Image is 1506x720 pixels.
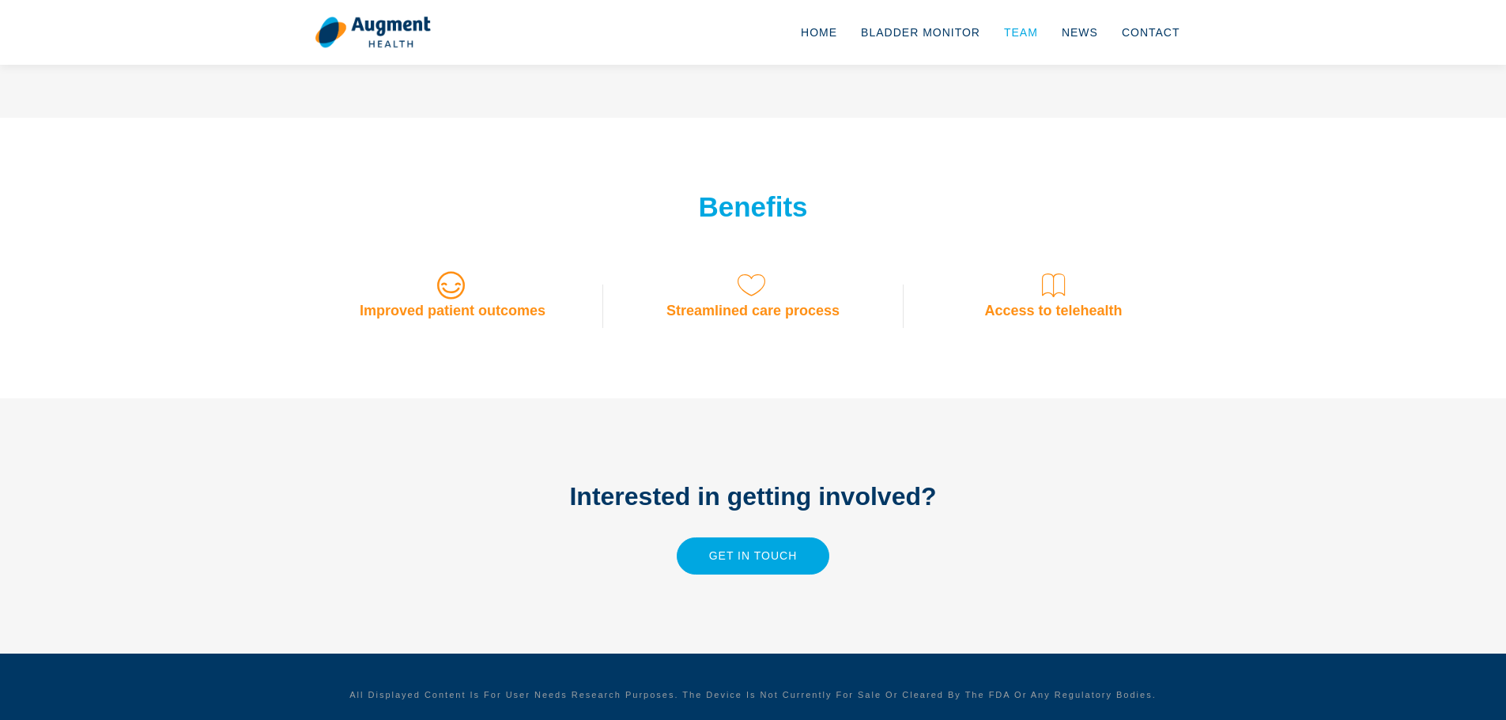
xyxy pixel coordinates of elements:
[992,6,1050,58] a: Team
[315,303,591,320] h3: Improved patient outcomes
[849,6,992,58] a: Bladder Monitor
[615,303,892,320] h3: Streamlined care process
[540,477,967,515] h2: Interested in getting involved?
[1110,6,1192,58] a: Contact
[915,303,1192,320] h3: Access to telehealth
[789,6,849,58] a: Home
[1050,6,1110,58] a: News
[677,537,830,575] a: Get in touch
[540,190,967,224] h2: Benefits
[315,689,1192,701] h6: All displayed content is for user needs research purposes. The device is not currently for sale o...
[315,16,431,49] img: logo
